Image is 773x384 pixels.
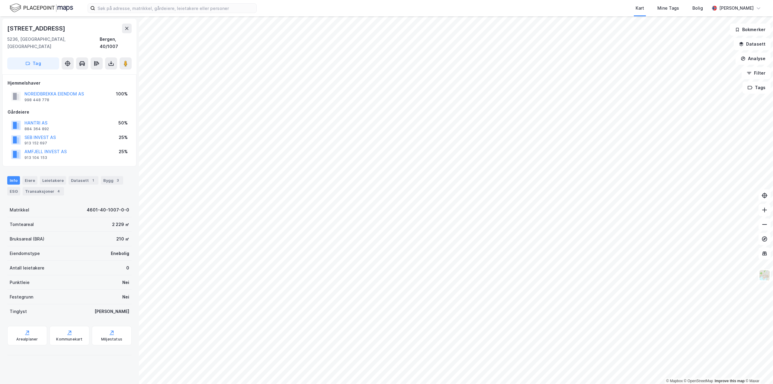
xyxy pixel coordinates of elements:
[40,176,66,185] div: Leietakere
[10,221,34,228] div: Tomteareal
[730,24,771,36] button: Bokmerker
[8,79,131,87] div: Hjemmelshaver
[16,337,38,342] div: Arealplaner
[10,250,40,257] div: Eiendomstype
[10,293,33,301] div: Festegrunn
[100,36,132,50] div: Bergen, 40/1007
[7,57,59,69] button: Tag
[7,36,100,50] div: 5236, [GEOGRAPHIC_DATA], [GEOGRAPHIC_DATA]
[122,293,129,301] div: Nei
[7,187,20,195] div: ESG
[10,279,30,286] div: Punktleie
[8,108,131,116] div: Gårdeiere
[22,176,37,185] div: Eiere
[657,5,679,12] div: Mine Tags
[7,176,20,185] div: Info
[10,264,44,272] div: Antall leietakere
[112,221,129,228] div: 2 229 ㎡
[24,155,47,160] div: 913 104 153
[69,176,98,185] div: Datasett
[87,206,129,214] div: 4601-40-1007-0-0
[24,127,49,131] div: 884 364 892
[56,337,82,342] div: Kommunekart
[734,38,771,50] button: Datasett
[24,141,47,146] div: 913 152 697
[101,337,122,342] div: Miljøstatus
[24,98,49,102] div: 998 448 778
[122,279,129,286] div: Nei
[759,269,770,281] img: Z
[116,90,128,98] div: 100%
[119,134,128,141] div: 25%
[10,308,27,315] div: Tinglyst
[126,264,129,272] div: 0
[10,206,29,214] div: Matrikkel
[10,235,44,243] div: Bruksareal (BRA)
[719,5,754,12] div: [PERSON_NAME]
[101,176,123,185] div: Bygg
[743,355,773,384] iframe: Chat Widget
[116,235,129,243] div: 210 ㎡
[666,379,683,383] a: Mapbox
[23,187,64,195] div: Transaksjoner
[736,53,771,65] button: Analyse
[90,177,96,183] div: 1
[10,3,73,13] img: logo.f888ab2527a4732fd821a326f86c7f29.svg
[118,119,128,127] div: 50%
[111,250,129,257] div: Enebolig
[636,5,644,12] div: Kart
[95,4,256,13] input: Søk på adresse, matrikkel, gårdeiere, leietakere eller personer
[743,82,771,94] button: Tags
[7,24,66,33] div: [STREET_ADDRESS]
[95,308,129,315] div: [PERSON_NAME]
[743,355,773,384] div: Kontrollprogram for chat
[56,188,62,194] div: 4
[119,148,128,155] div: 25%
[115,177,121,183] div: 3
[742,67,771,79] button: Filter
[684,379,713,383] a: OpenStreetMap
[692,5,703,12] div: Bolig
[715,379,745,383] a: Improve this map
